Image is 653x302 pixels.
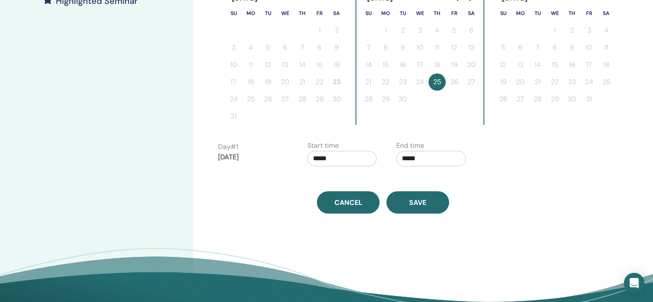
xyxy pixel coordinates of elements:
[512,91,529,108] button: 27
[512,39,529,56] button: 6
[294,91,311,108] button: 28
[225,108,242,125] button: 31
[242,39,259,56] button: 4
[428,39,446,56] button: 11
[259,5,276,22] th: Tuesday
[428,56,446,73] button: 18
[495,39,512,56] button: 5
[580,91,598,108] button: 31
[360,73,377,91] button: 21
[259,91,276,108] button: 26
[294,39,311,56] button: 7
[377,91,394,108] button: 29
[307,140,339,151] label: Start time
[495,5,512,22] th: Sunday
[328,56,345,73] button: 16
[377,73,394,91] button: 22
[463,73,480,91] button: 27
[276,91,294,108] button: 27
[529,73,546,91] button: 21
[311,5,328,22] th: Friday
[225,5,242,22] th: Sunday
[328,5,345,22] th: Saturday
[394,56,411,73] button: 16
[396,140,424,151] label: End time
[563,39,580,56] button: 9
[360,56,377,73] button: 14
[394,5,411,22] th: Tuesday
[546,39,563,56] button: 8
[259,73,276,91] button: 19
[580,22,598,39] button: 3
[446,73,463,91] button: 26
[311,56,328,73] button: 15
[495,73,512,91] button: 19
[463,56,480,73] button: 20
[546,56,563,73] button: 15
[259,39,276,56] button: 5
[495,91,512,108] button: 26
[446,56,463,73] button: 19
[294,56,311,73] button: 14
[529,5,546,22] th: Tuesday
[294,73,311,91] button: 21
[512,73,529,91] button: 20
[598,56,615,73] button: 18
[294,5,311,22] th: Thursday
[546,22,563,39] button: 1
[598,73,615,91] button: 25
[411,22,428,39] button: 3
[411,56,428,73] button: 17
[529,39,546,56] button: 7
[546,91,563,108] button: 29
[624,273,644,293] div: Open Intercom Messenger
[360,91,377,108] button: 28
[411,73,428,91] button: 24
[428,22,446,39] button: 4
[276,73,294,91] button: 20
[334,198,362,207] span: Cancel
[529,56,546,73] button: 14
[563,5,580,22] th: Thursday
[311,73,328,91] button: 22
[580,56,598,73] button: 17
[242,91,259,108] button: 25
[311,22,328,39] button: 1
[394,22,411,39] button: 2
[446,22,463,39] button: 5
[242,56,259,73] button: 11
[377,39,394,56] button: 8
[311,91,328,108] button: 29
[580,73,598,91] button: 24
[446,5,463,22] th: Friday
[377,56,394,73] button: 15
[563,56,580,73] button: 16
[259,56,276,73] button: 12
[428,73,446,91] button: 25
[512,56,529,73] button: 13
[242,73,259,91] button: 18
[328,22,345,39] button: 2
[580,39,598,56] button: 10
[317,191,380,214] a: Cancel
[446,39,463,56] button: 12
[411,5,428,22] th: Wednesday
[463,22,480,39] button: 6
[225,39,242,56] button: 3
[377,22,394,39] button: 1
[495,56,512,73] button: 12
[328,73,345,91] button: 23
[394,91,411,108] button: 30
[311,39,328,56] button: 8
[386,191,449,214] button: Save
[394,73,411,91] button: 23
[411,39,428,56] button: 10
[225,91,242,108] button: 24
[563,91,580,108] button: 30
[218,152,288,162] p: [DATE]
[512,5,529,22] th: Monday
[276,5,294,22] th: Wednesday
[598,22,615,39] button: 4
[377,5,394,22] th: Monday
[563,73,580,91] button: 23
